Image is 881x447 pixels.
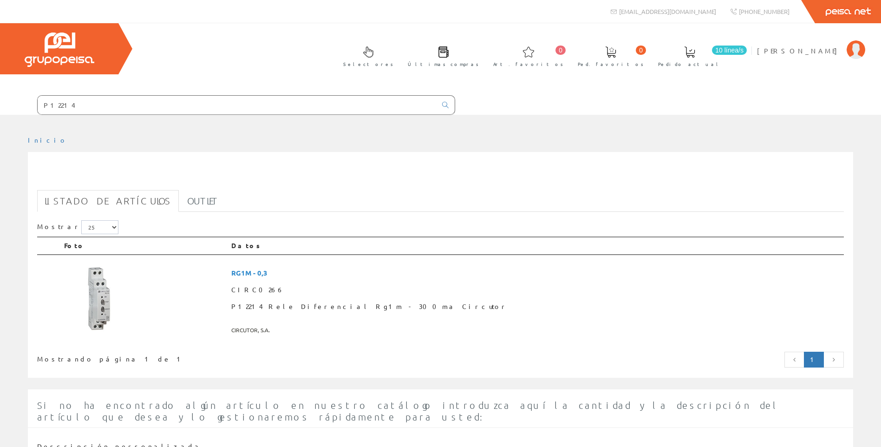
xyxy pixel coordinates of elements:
[619,7,716,15] span: [EMAIL_ADDRESS][DOMAIN_NAME]
[37,400,781,422] span: Si no ha encontrado algún artículo en nuestro catálogo introduzca aquí la cantidad y la descripci...
[37,351,365,364] div: Mostrando página 1 de 1
[493,59,563,69] span: Art. favoritos
[757,46,842,55] span: [PERSON_NAME]
[804,352,824,368] a: Página actual
[712,46,747,55] span: 10 línea/s
[60,237,228,255] th: Foto
[25,33,94,67] img: Grupo Peisa
[37,220,118,234] label: Mostrar
[180,190,226,212] a: Outlet
[231,264,840,282] span: RG1M - 0,3
[398,39,483,72] a: Últimas compras
[64,264,134,334] img: Foto artículo P12214 Rele Diferencial Rg1m - 300ma Circutor (150x150)
[757,39,865,47] a: [PERSON_NAME]
[823,352,844,368] a: Página siguiente
[231,298,840,315] span: P12214 Rele Diferencial Rg1m - 300ma Circutor
[228,237,844,255] th: Datos
[408,59,479,69] span: Últimas compras
[784,352,805,368] a: Página anterior
[38,96,437,114] input: Buscar ...
[555,46,566,55] span: 0
[636,46,646,55] span: 0
[81,220,118,234] select: Mostrar
[37,190,179,212] a: Listado de artículos
[343,59,393,69] span: Selectores
[231,322,840,338] span: CIRCUTOR, S.A.
[658,59,721,69] span: Pedido actual
[28,136,67,144] a: Inicio
[37,167,844,185] h1: P12214
[334,39,398,72] a: Selectores
[649,39,749,72] a: 10 línea/s Pedido actual
[739,7,790,15] span: [PHONE_NUMBER]
[578,59,644,69] span: Ped. favoritos
[231,282,840,298] span: CIRC0266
